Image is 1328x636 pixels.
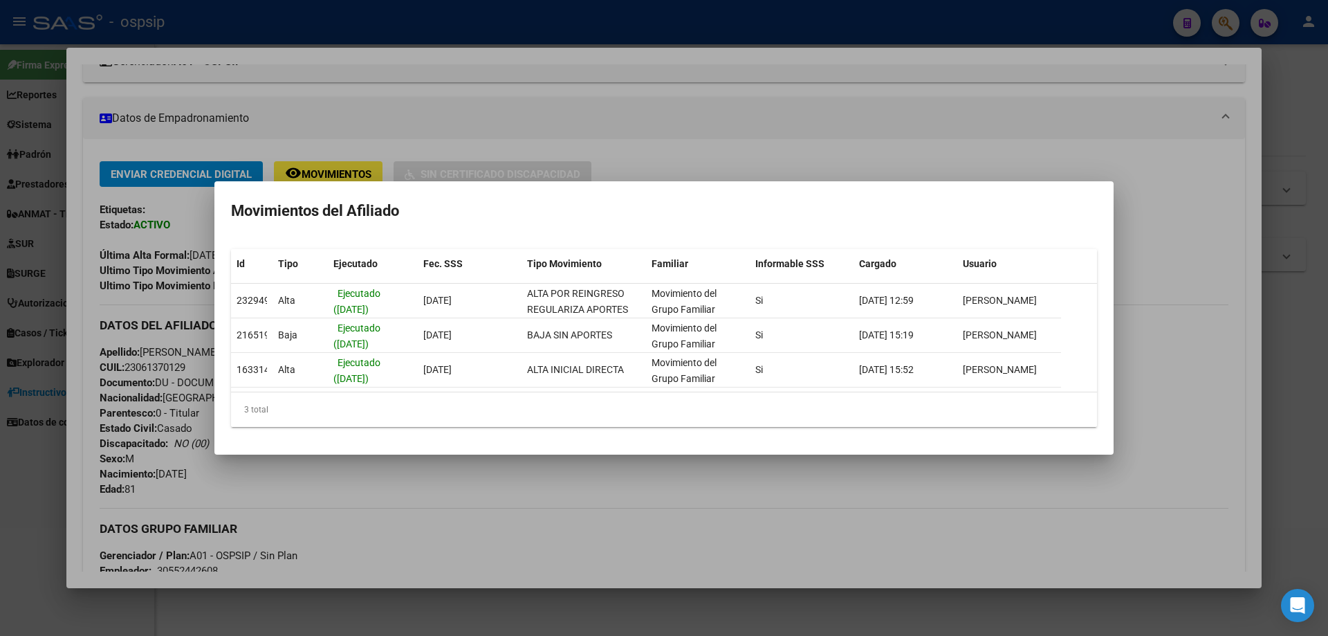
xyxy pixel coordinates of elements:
[237,364,270,375] span: 163314
[527,288,628,331] span: ALTA POR REINGRESO REGULARIZA APORTES (AFIP)
[418,249,522,279] datatable-header-cell: Fec. SSS
[652,288,717,315] span: Movimiento del Grupo Familiar
[859,364,914,375] span: [DATE] 15:52
[859,329,914,340] span: [DATE] 15:19
[859,258,896,269] span: Cargado
[755,364,763,375] span: Si
[652,322,717,349] span: Movimiento del Grupo Familiar
[333,258,378,269] span: Ejecutado
[237,329,270,340] span: 216519
[755,295,763,306] span: Si
[755,258,824,269] span: Informable SSS
[1281,589,1314,622] div: Open Intercom Messenger
[333,357,380,384] span: Ejecutado ([DATE])
[527,258,602,269] span: Tipo Movimiento
[333,322,380,349] span: Ejecutado ([DATE])
[278,329,297,340] span: Baja
[231,249,273,279] datatable-header-cell: Id
[854,249,957,279] datatable-header-cell: Cargado
[423,295,452,306] span: [DATE]
[237,295,270,306] span: 232949
[963,329,1037,340] span: [PERSON_NAME]
[333,288,380,315] span: Ejecutado ([DATE])
[652,357,717,384] span: Movimiento del Grupo Familiar
[646,249,750,279] datatable-header-cell: Familiar
[273,249,328,279] datatable-header-cell: Tipo
[963,258,997,269] span: Usuario
[527,364,624,375] span: ALTA INICIAL DIRECTA
[527,329,612,340] span: BAJA SIN APORTES
[652,258,688,269] span: Familiar
[957,249,1061,279] datatable-header-cell: Usuario
[522,249,646,279] datatable-header-cell: Tipo Movimiento
[755,329,763,340] span: Si
[423,364,452,375] span: [DATE]
[278,364,295,375] span: Alta
[231,392,1097,427] div: 3 total
[231,198,1097,224] h2: Movimientos del Afiliado
[423,258,463,269] span: Fec. SSS
[859,295,914,306] span: [DATE] 12:59
[237,258,245,269] span: Id
[328,249,418,279] datatable-header-cell: Ejecutado
[750,249,854,279] datatable-header-cell: Informable SSS
[423,329,452,340] span: [DATE]
[963,364,1037,375] span: [PERSON_NAME]
[278,258,298,269] span: Tipo
[963,295,1037,306] span: [PERSON_NAME]
[278,295,295,306] span: Alta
